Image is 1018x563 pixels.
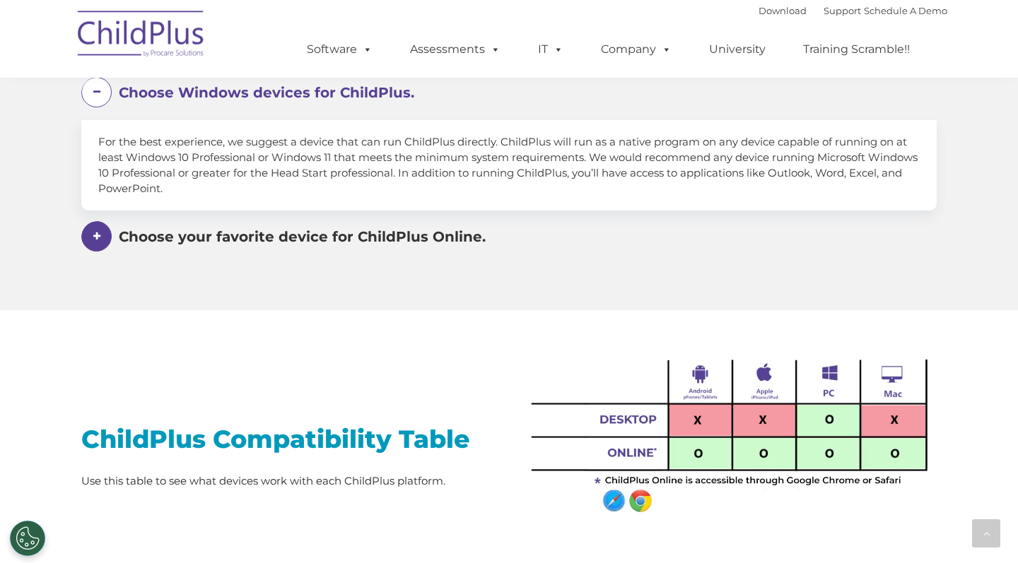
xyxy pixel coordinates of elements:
a: Download [759,5,807,16]
a: Schedule A Demo [864,5,947,16]
a: Training Scramble!! [789,35,924,64]
span: Last name [428,82,471,93]
span: Phone number [428,140,488,150]
div: For the best experience, we suggest a device that can run ChildPlus directly. ChildPlus will run ... [81,120,937,211]
span: Choose your favorite device for ChildPlus Online. [119,228,486,245]
h2: ChildPlus Compatibility Table [81,423,498,455]
img: Untitled-1 [520,335,937,519]
a: Software [293,35,387,64]
a: University [695,35,780,64]
span: Choose Windows devices for ChildPlus. [119,84,414,101]
a: Assessments [396,35,515,64]
a: IT [524,35,578,64]
p: Use this table to see what devices work with each ChildPlus platform. [81,473,498,490]
a: Support [824,5,861,16]
font: | [759,5,947,16]
img: ChildPlus by Procare Solutions [71,1,212,71]
a: Company [587,35,686,64]
button: Cookies Settings [10,521,45,556]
